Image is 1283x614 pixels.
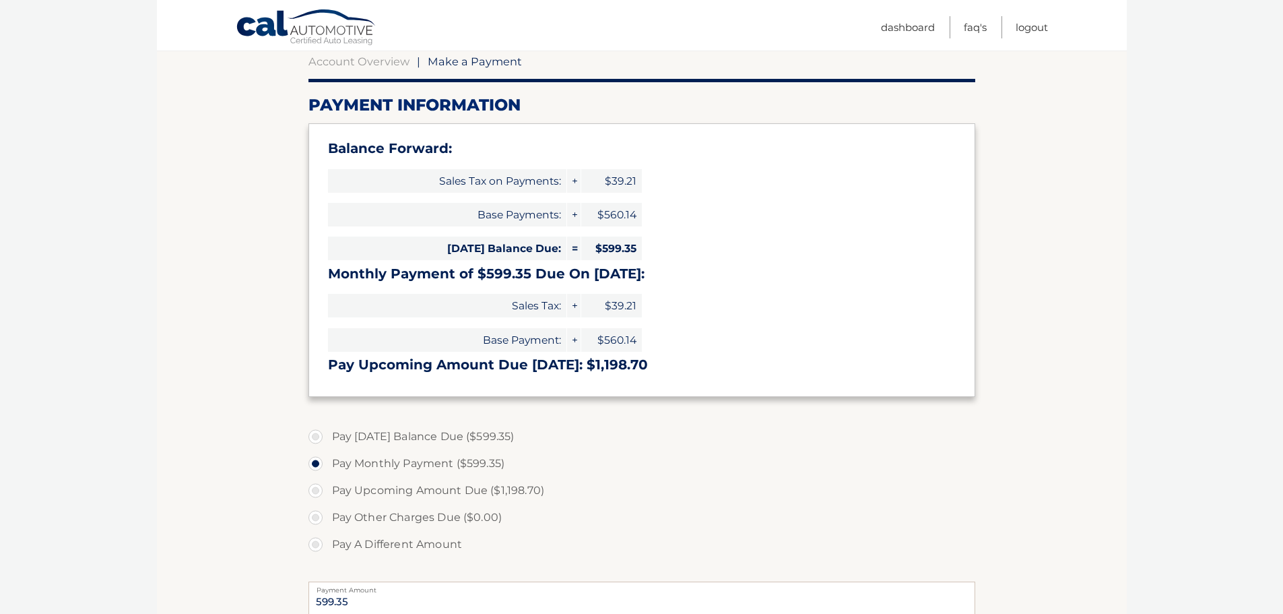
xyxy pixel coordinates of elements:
[308,531,975,558] label: Pay A Different Amount
[328,237,566,260] span: [DATE] Balance Due:
[328,203,566,226] span: Base Payments:
[328,140,956,157] h3: Balance Forward:
[567,237,581,260] span: =
[1016,16,1048,38] a: Logout
[567,294,581,317] span: +
[881,16,935,38] a: Dashboard
[581,169,642,193] span: $39.21
[308,423,975,450] label: Pay [DATE] Balance Due ($599.35)
[328,266,956,282] h3: Monthly Payment of $599.35 Due On [DATE]:
[328,328,566,352] span: Base Payment:
[328,357,956,373] h3: Pay Upcoming Amount Due [DATE]: $1,198.70
[308,582,975,592] label: Payment Amount
[581,203,642,226] span: $560.14
[308,450,975,477] label: Pay Monthly Payment ($599.35)
[328,169,566,193] span: Sales Tax on Payments:
[581,328,642,352] span: $560.14
[328,294,566,317] span: Sales Tax:
[417,55,420,68] span: |
[308,55,409,68] a: Account Overview
[308,477,975,504] label: Pay Upcoming Amount Due ($1,198.70)
[567,328,581,352] span: +
[567,203,581,226] span: +
[964,16,987,38] a: FAQ's
[581,237,642,260] span: $599.35
[567,169,581,193] span: +
[428,55,522,68] span: Make a Payment
[236,9,377,48] a: Cal Automotive
[581,294,642,317] span: $39.21
[308,95,975,115] h2: Payment Information
[308,504,975,531] label: Pay Other Charges Due ($0.00)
